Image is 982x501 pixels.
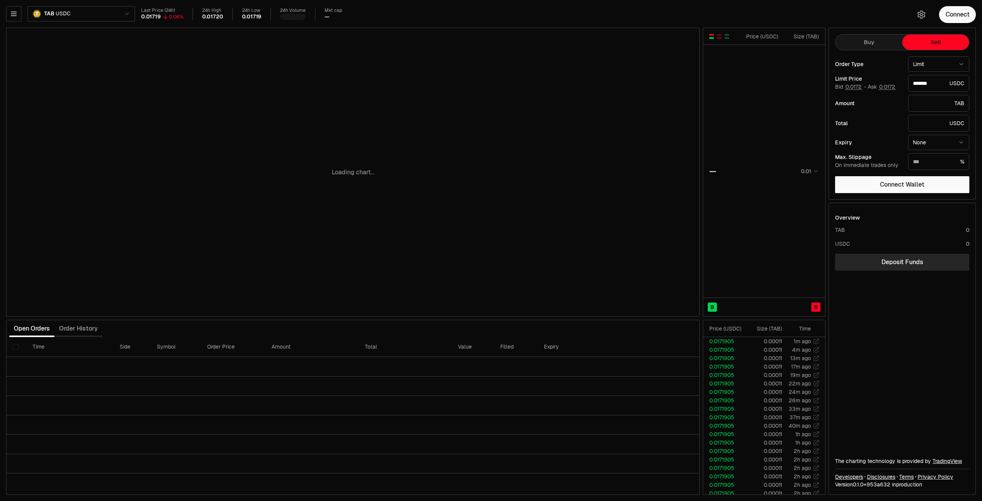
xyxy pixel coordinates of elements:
a: TradingView [933,458,962,465]
button: Limit [908,56,969,72]
time: 17m ago [791,363,811,370]
td: 0.00011 [747,489,783,498]
button: Sell [902,35,969,50]
span: TAB [44,10,54,17]
div: Size ( TAB ) [785,33,819,40]
a: Developers [835,473,863,481]
th: Side [114,337,151,357]
td: 0.0171905 [703,422,747,430]
td: 0.00011 [747,455,783,464]
td: 0.00011 [747,371,783,379]
button: 0.0172 [878,84,896,90]
td: 0.00011 [747,481,783,489]
button: Open Orders [9,321,54,336]
th: Expiry [538,337,622,357]
div: Version 0.1.0 + in production [835,481,969,488]
div: 0.01719 [141,13,161,20]
div: 0 [966,226,969,234]
div: — [325,13,330,20]
time: 13m ago [790,355,811,362]
div: 24h Volume [280,8,306,13]
th: Symbol [151,337,201,357]
td: 0.0171905 [703,354,747,362]
td: 0.00011 [747,472,783,481]
time: 2h ago [794,448,811,455]
div: 24h Low [242,8,262,13]
div: Total [835,121,902,126]
div: % [908,153,969,170]
div: Price ( USDC ) [744,33,778,40]
button: Select all [13,344,19,350]
div: Order Type [835,61,902,67]
img: TAB Logo [33,10,40,17]
td: 0.0171905 [703,379,747,388]
a: Deposit Funds [835,254,969,271]
div: TAB [908,95,969,112]
button: Show Buy and Sell Orders [708,33,715,40]
a: Disclosures [867,473,895,481]
div: 0.01719 [242,13,262,20]
time: 1m ago [794,338,811,345]
td: 0.0171905 [703,388,747,396]
div: Amount [835,101,902,106]
th: Value [452,337,494,357]
td: 0.00011 [747,337,783,346]
button: Order History [54,321,102,336]
a: Privacy Policy [918,473,953,481]
th: Total [359,337,452,357]
td: 0.0171905 [703,455,747,464]
td: 0.0171905 [703,337,747,346]
td: 0.00011 [747,379,783,388]
td: 0.00011 [747,447,783,455]
td: 0.00011 [747,464,783,472]
time: 37m ago [789,414,811,421]
button: Buy [835,35,902,50]
div: 0 [966,240,969,248]
button: Connect [939,6,976,23]
time: 1h ago [795,431,811,438]
time: 2h ago [794,456,811,463]
span: B [710,303,714,311]
div: USDC [835,240,850,248]
div: On immediate trades only [835,162,902,169]
time: 1h ago [795,439,811,446]
td: 0.0171905 [703,346,747,354]
button: 0.0172 [845,84,862,90]
th: Order Price [201,337,265,357]
td: 0.00011 [747,413,783,422]
td: 0.0171905 [703,438,747,447]
a: Terms [899,473,914,481]
div: Limit Price [835,76,902,81]
p: Loading chart... [332,168,374,177]
td: 0.0171905 [703,472,747,481]
div: Expiry [835,140,902,145]
button: Show Buy Orders Only [724,33,730,40]
th: Amount [265,337,359,357]
time: 33m ago [789,405,811,412]
td: 0.0171905 [703,371,747,379]
time: 19m ago [790,372,811,379]
time: 24m ago [789,389,811,395]
time: 22m ago [789,380,811,387]
div: 0.01720 [202,13,223,20]
td: 0.00011 [747,396,783,405]
span: Bid - [835,84,866,91]
td: 0.00011 [747,405,783,413]
div: Price ( USDC ) [709,325,746,332]
td: 0.00011 [747,422,783,430]
div: TAB [835,226,845,234]
td: 0.0171905 [703,362,747,371]
div: USDC [908,115,969,132]
button: 0.01 [799,167,819,176]
td: 0.00011 [747,346,783,354]
th: Filled [494,337,537,357]
div: Size ( TAB ) [753,325,782,332]
button: Connect Wallet [835,176,969,193]
td: 0.00011 [747,388,783,396]
span: S [814,303,818,311]
td: 0.0171905 [703,430,747,438]
td: 0.0171905 [703,396,747,405]
div: Time [789,325,811,332]
div: Last Price (24h) [141,8,183,13]
button: Show Sell Orders Only [716,33,722,40]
